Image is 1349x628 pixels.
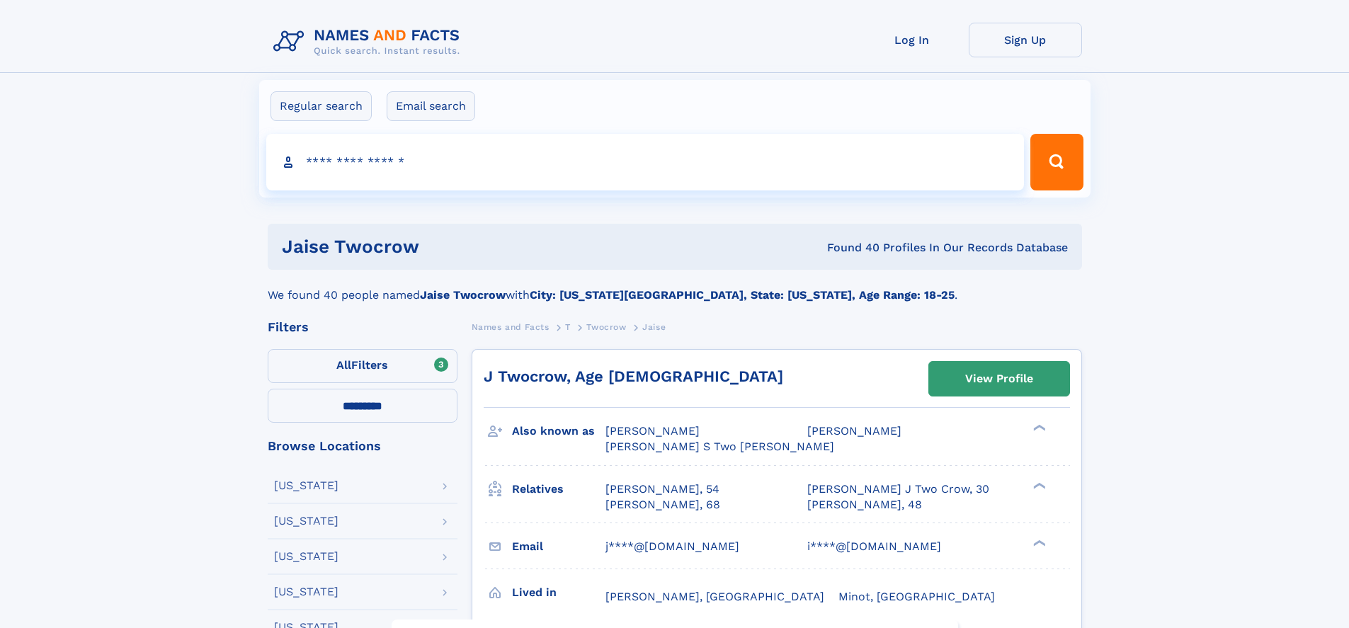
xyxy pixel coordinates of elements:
a: [PERSON_NAME] J Two Crow, 30 [807,481,989,497]
h3: Also known as [512,419,605,443]
div: View Profile [965,362,1033,395]
a: [PERSON_NAME], 48 [807,497,922,513]
div: Filters [268,321,457,333]
div: [US_STATE] [274,586,338,598]
a: [PERSON_NAME], 54 [605,481,719,497]
a: Log In [855,23,969,57]
a: View Profile [929,362,1069,396]
a: Sign Up [969,23,1082,57]
span: Twocrow [586,322,626,332]
span: [PERSON_NAME] S Two [PERSON_NAME] [605,440,834,453]
label: Email search [387,91,475,121]
span: All [336,358,351,372]
div: Found 40 Profiles In Our Records Database [623,240,1068,256]
span: Jaise [642,322,666,332]
h3: Lived in [512,581,605,605]
a: [PERSON_NAME], 68 [605,497,720,513]
div: [US_STATE] [274,551,338,562]
span: [PERSON_NAME] [807,424,901,438]
span: Minot, [GEOGRAPHIC_DATA] [838,590,995,603]
div: ❯ [1030,481,1047,490]
a: Twocrow [586,318,626,336]
h3: Relatives [512,477,605,501]
div: We found 40 people named with . [268,270,1082,304]
div: [US_STATE] [274,515,338,527]
h1: jaise twocrow [282,238,623,256]
h3: Email [512,535,605,559]
div: ❯ [1030,423,1047,433]
label: Filters [268,349,457,383]
span: [PERSON_NAME], [GEOGRAPHIC_DATA] [605,590,824,603]
span: T [565,322,571,332]
b: Jaise Twocrow [420,288,506,302]
span: [PERSON_NAME] [605,424,700,438]
a: J Twocrow, Age [DEMOGRAPHIC_DATA] [484,367,783,385]
b: City: [US_STATE][GEOGRAPHIC_DATA], State: [US_STATE], Age Range: 18-25 [530,288,955,302]
img: Logo Names and Facts [268,23,472,61]
a: T [565,318,571,336]
div: ❯ [1030,538,1047,547]
input: search input [266,134,1025,190]
button: Search Button [1030,134,1083,190]
div: [US_STATE] [274,480,338,491]
div: Browse Locations [268,440,457,452]
label: Regular search [271,91,372,121]
a: Names and Facts [472,318,550,336]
